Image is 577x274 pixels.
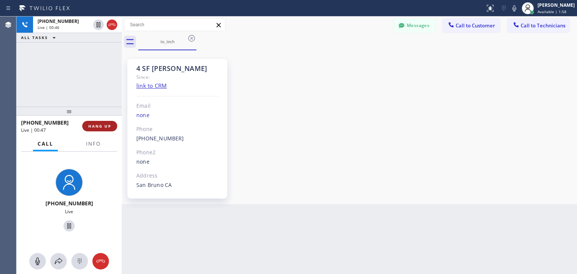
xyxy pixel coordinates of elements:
span: [PHONE_NUMBER] [38,18,79,24]
span: [PHONE_NUMBER] [45,200,93,207]
div: 4 SF [PERSON_NAME] [136,64,219,73]
span: Call [38,140,53,147]
div: Phone [136,125,219,134]
div: none [136,111,219,120]
input: Search [124,19,225,31]
button: Call [33,137,58,151]
span: Available | 1:58 [538,9,566,14]
div: none [136,158,219,166]
button: Open directory [50,253,67,269]
button: Call to Customer [443,18,500,33]
button: Mute [509,3,520,14]
a: [PHONE_NUMBER] [136,135,184,142]
div: San Bruno CA [136,181,219,190]
span: Live | 00:46 [38,25,59,30]
span: Call to Technicians [521,22,565,29]
span: Call to Customer [456,22,495,29]
button: Hang up [92,253,109,269]
span: Info [86,140,101,147]
div: Phone2 [136,148,219,157]
div: Email [136,102,219,110]
button: Hold Customer [63,220,75,232]
button: HANG UP [82,121,117,131]
button: Messages [394,18,435,33]
button: Hold Customer [93,20,104,30]
div: Address [136,172,219,180]
span: HANG UP [88,123,111,129]
div: Since: [136,73,219,81]
button: Mute [29,253,46,269]
a: link to CRM [136,82,167,89]
button: ALL TASKS [17,33,63,42]
button: Open dialpad [71,253,88,269]
button: Hang up [107,20,117,30]
span: ALL TASKS [21,35,48,40]
div: to_tech [139,39,196,44]
span: Live [65,208,73,215]
span: Live | 00:47 [21,127,46,133]
span: [PHONE_NUMBER] [21,119,69,126]
button: Call to Technicians [508,18,569,33]
button: Info [82,137,105,151]
div: [PERSON_NAME] [538,2,575,8]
